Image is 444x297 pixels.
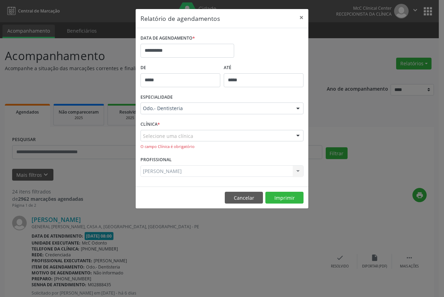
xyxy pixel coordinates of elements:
button: Imprimir [265,192,304,204]
span: Odo.- Dentisteria [143,105,289,112]
span: Selecione uma clínica [143,132,193,140]
label: ATÉ [224,63,304,73]
label: De [140,63,220,73]
button: Close [294,9,308,26]
div: O campo Clínica é obrigatório [140,144,304,150]
button: Cancelar [225,192,263,204]
label: ESPECIALIDADE [140,92,173,103]
h5: Relatório de agendamentos [140,14,220,23]
label: PROFISSIONAL [140,155,172,165]
label: CLÍNICA [140,119,160,130]
label: DATA DE AGENDAMENTO [140,33,195,44]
